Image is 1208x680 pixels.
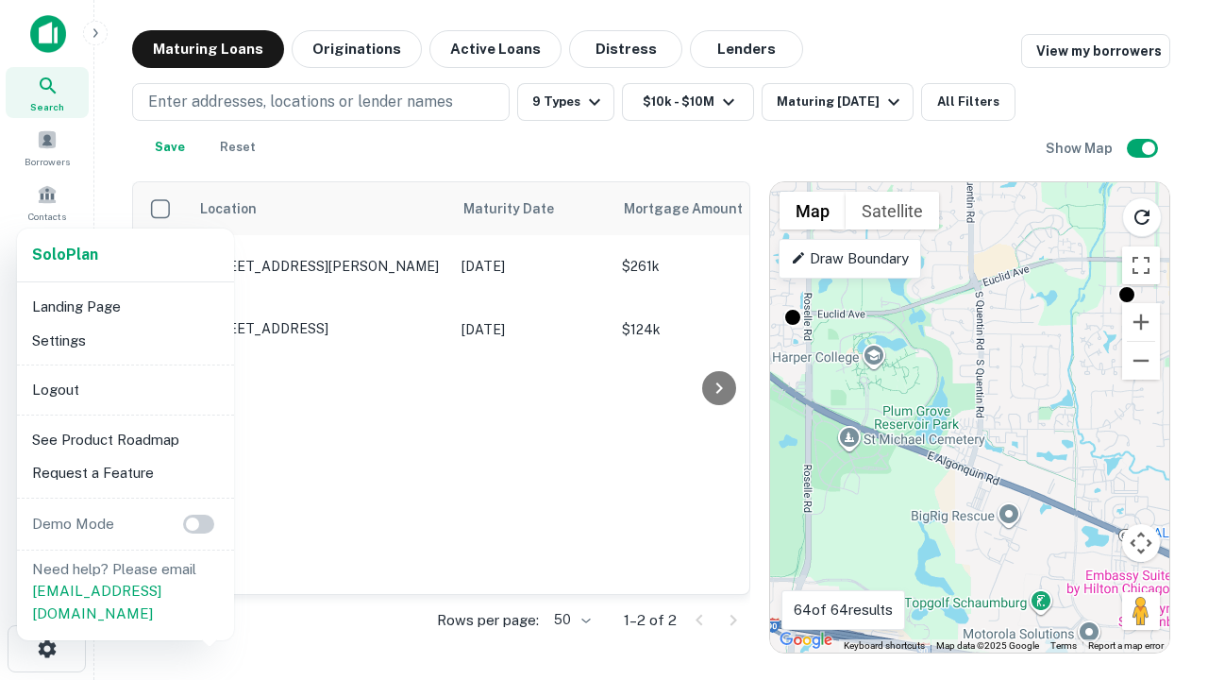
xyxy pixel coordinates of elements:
p: Need help? Please email [32,558,219,625]
a: SoloPlan [32,244,98,266]
p: Demo Mode [25,513,122,535]
li: See Product Roadmap [25,423,226,457]
strong: Solo Plan [32,246,98,263]
li: Landing Page [25,290,226,324]
a: [EMAIL_ADDRESS][DOMAIN_NAME] [32,583,161,621]
iframe: Chat Widget [1114,529,1208,620]
li: Logout [25,373,226,407]
li: Settings [25,324,226,358]
li: Request a Feature [25,456,226,490]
